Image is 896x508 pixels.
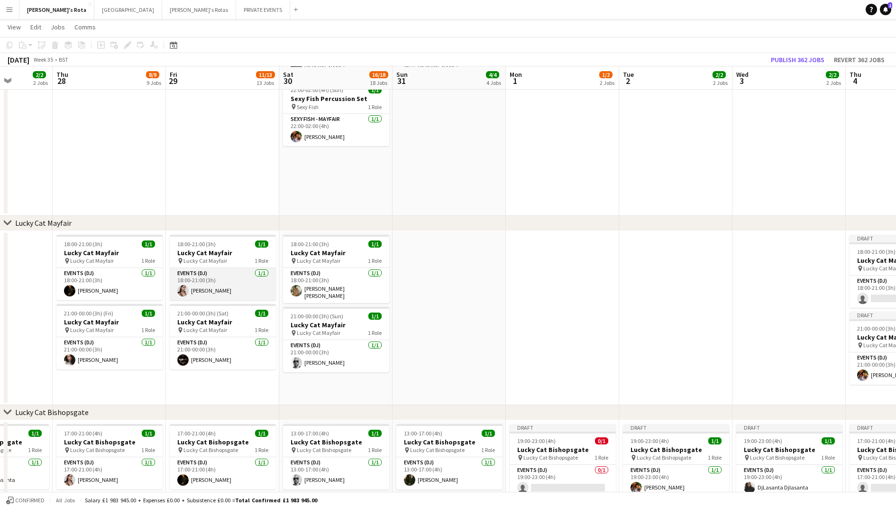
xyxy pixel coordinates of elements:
span: 11/13 [256,71,275,78]
span: 1 Role [255,326,268,333]
span: 2/2 [826,71,839,78]
div: Lucky Cat Bishopsgate [15,407,89,417]
app-job-card: 17:00-21:00 (4h)1/1Lucky Cat Bishopsgate Lucky Cat Bishopsgate1 RoleEvents (DJ)1/117:00-21:00 (4h... [170,424,276,490]
span: 28 [55,75,68,86]
span: Lucky Cat Mayfair [183,326,227,333]
span: 1/1 [142,240,155,248]
h3: Lucky Cat Mayfair [170,318,276,326]
span: 1/1 [28,430,42,437]
span: 2/2 [713,71,726,78]
span: 19:00-23:00 (4h) [631,437,669,444]
a: Comms [71,21,100,33]
span: 29 [168,75,177,86]
span: Lucky Cat Bishopsgate [637,454,691,461]
span: Thu [850,70,861,79]
button: [GEOGRAPHIC_DATA] [94,0,162,19]
button: PRIVATE EVENTS [236,0,290,19]
span: 17:00-21:00 (4h) [64,430,102,437]
div: [DATE] [8,55,29,65]
app-card-role: Events (DJ)0/119:00-23:00 (4h) [510,465,616,497]
span: 1 Role [28,446,42,453]
div: 2 Jobs [826,79,841,86]
a: Edit [27,21,45,33]
span: Week 35 [31,56,55,63]
span: Lucky Cat Bishopsgate [750,454,805,461]
span: 1 Role [368,103,382,111]
h3: Lucky Cat Mayfair [283,321,389,329]
app-job-card: 18:00-21:00 (3h)1/1Lucky Cat Mayfair Lucky Cat Mayfair1 RoleEvents (DJ)1/118:00-21:00 (3h)[PERSON... [283,235,389,303]
span: 4/4 [486,71,499,78]
div: 18:00-21:00 (3h)1/1Lucky Cat Mayfair Lucky Cat Mayfair1 RoleEvents (DJ)1/118:00-21:00 (3h)[PERSON... [56,235,163,300]
h3: Lucky Cat Mayfair [283,249,389,257]
div: Salary £1 983 945.00 + Expenses £0.00 + Subsistence £0.00 = [85,497,317,504]
app-job-card: 21:00-00:00 (3h) (Sat)1/1Lucky Cat Mayfair Lucky Cat Mayfair1 RoleEvents (DJ)1/121:00-00:00 (3h)[... [170,304,276,369]
span: 31 [395,75,408,86]
app-job-card: 13:00-17:00 (4h)1/1Lucky Cat Bishopsgate Lucky Cat Bishopsgate1 RoleEvents (DJ)1/113:00-17:00 (4h... [396,424,503,490]
div: 22:00-02:00 (4h) (Sun)1/1Sexy Fish Percussion Set Sexy Fish1 RoleSEXY FISH - MAYFAIR1/122:00-02:0... [283,81,389,146]
span: 1/1 [368,240,382,248]
app-card-role: Events (DJ)1/119:00-23:00 (4h)DjLasanta Djlasanta [736,465,842,497]
div: 4 Jobs [486,79,501,86]
app-card-role: Events (DJ)1/118:00-21:00 (3h)[PERSON_NAME] [PERSON_NAME] [283,268,389,303]
a: View [4,21,25,33]
span: 17:00-21:00 (4h) [177,430,216,437]
span: Thu [56,70,68,79]
span: 17:00-21:00 (4h) [857,437,896,444]
span: Lucky Cat Mayfair [183,257,227,264]
span: Lucky Cat Bishopsgate [70,446,125,453]
app-job-card: Draft19:00-23:00 (4h)1/1Lucky Cat Bishopsgate Lucky Cat Bishopsgate1 RoleEvents (DJ)1/119:00-23:0... [736,424,842,497]
span: 3 [735,75,749,86]
span: 2/2 [33,71,46,78]
span: 1/2 [599,71,613,78]
div: 18 Jobs [370,79,388,86]
h3: Lucky Cat Bishopsgate [510,445,616,454]
span: 1 Role [708,454,722,461]
span: 21:00-00:00 (3h) (Sun) [291,313,343,320]
app-card-role: Events (DJ)1/121:00-00:00 (3h)[PERSON_NAME] [170,337,276,369]
span: All jobs [54,497,77,504]
span: 18:00-21:00 (3h) [291,240,329,248]
app-job-card: 21:00-00:00 (3h) (Sun)1/1Lucky Cat Mayfair Lucky Cat Mayfair1 RoleEvents (DJ)1/121:00-00:00 (3h)[... [283,307,389,372]
span: Wed [736,70,749,79]
app-job-card: 18:00-21:00 (3h)1/1Lucky Cat Mayfair Lucky Cat Mayfair1 RoleEvents (DJ)1/118:00-21:00 (3h)[PERSON... [170,235,276,300]
span: 1/1 [255,310,268,317]
app-job-card: Draft19:00-23:00 (4h)1/1Lucky Cat Bishopsgate Lucky Cat Bishopsgate1 RoleEvents (DJ)1/119:00-23:0... [623,424,729,497]
span: 19:00-23:00 (4h) [517,437,556,444]
span: 4 [848,75,861,86]
span: 16/18 [369,71,388,78]
span: 1 Role [141,257,155,264]
span: Sun [396,70,408,79]
div: Draft [736,424,842,432]
app-job-card: 21:00-00:00 (3h) (Fri)1/1Lucky Cat Mayfair Lucky Cat Mayfair1 RoleEvents (DJ)1/121:00-00:00 (3h)[... [56,304,163,369]
span: Lucky Cat Mayfair [70,257,114,264]
span: 19:00-23:00 (4h) [744,437,782,444]
span: Lucky Cat Bishopsgate [183,446,238,453]
span: 18:00-21:00 (3h) [177,240,216,248]
span: 1 [508,75,522,86]
div: 2 Jobs [600,79,614,86]
span: View [8,23,21,31]
button: Confirmed [5,495,46,506]
span: 22:00-02:00 (4h) (Sun) [291,86,343,93]
h3: Lucky Cat Mayfair [170,249,276,257]
span: Lucky Cat Mayfair [70,326,114,333]
div: 17:00-21:00 (4h)1/1Lucky Cat Bishopsgate Lucky Cat Bishopsgate1 RoleEvents (DJ)1/117:00-21:00 (4h... [56,424,163,490]
span: 2 [622,75,634,86]
span: 1/1 [255,240,268,248]
span: Lucky Cat Bishopsgate [297,446,351,453]
div: 2 Jobs [713,79,728,86]
button: [PERSON_NAME]'s Rotas [162,0,236,19]
span: 1/1 [368,430,382,437]
span: 1 Role [141,446,155,453]
span: 18:00-21:00 (3h) [64,240,102,248]
span: Edit [30,23,41,31]
span: 1 Role [481,446,495,453]
span: 1/1 [708,437,722,444]
div: Draft19:00-23:00 (4h)0/1Lucky Cat Bishopsgate Lucky Cat Bishopsgate1 RoleEvents (DJ)0/119:00-23:0... [510,424,616,497]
